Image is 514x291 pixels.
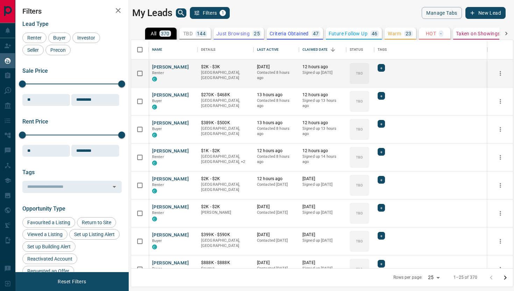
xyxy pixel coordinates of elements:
p: TBD [356,267,363,272]
p: 12 hours ago [302,120,343,126]
button: more [495,96,506,107]
span: Reactivated Account [25,256,75,262]
div: Claimed Date [302,40,328,59]
span: Lead Type [22,21,49,27]
p: 12 hours ago [302,64,343,70]
button: [PERSON_NAME] [152,64,189,71]
div: Return to Site [77,217,116,228]
div: Renter [22,33,47,43]
p: 13 hours ago [257,92,295,98]
p: 144 [197,31,206,36]
p: 370 [161,31,170,36]
span: Buyer [51,35,68,41]
div: Seller [22,45,44,55]
p: All [151,31,156,36]
span: Renter [152,183,164,187]
div: condos.ca [152,217,157,221]
p: Signed up 13 hours ago [302,98,343,109]
p: [GEOGRAPHIC_DATA], [GEOGRAPHIC_DATA] [201,238,250,249]
div: Precon [45,45,71,55]
p: [GEOGRAPHIC_DATA], [GEOGRAPHIC_DATA] [201,98,250,109]
div: Tags [378,40,387,59]
div: Reactivated Account [22,254,77,264]
p: TBD [356,183,363,188]
span: Renter [25,35,44,41]
p: North York, Toronto [201,154,250,165]
div: condos.ca [152,189,157,193]
p: Contacted [DATE] [257,266,295,271]
div: + [378,176,385,184]
p: Criteria Obtained [270,31,309,36]
button: Open [109,182,119,192]
p: Taken on Showings [456,31,500,36]
div: + [378,148,385,156]
p: [DATE] [257,64,295,70]
span: + [380,260,383,267]
button: more [495,152,506,163]
button: more [495,180,506,191]
p: Contacted 8 hours ago [257,154,295,165]
button: Go to next page [498,271,512,285]
div: Status [346,40,374,59]
h1: My Leads [132,7,172,19]
div: + [378,260,385,268]
p: [DATE] [302,204,343,210]
span: + [380,92,383,99]
p: Signed up 14 hours ago [302,154,343,165]
h2: Filters [22,7,122,15]
p: [GEOGRAPHIC_DATA], [GEOGRAPHIC_DATA] [201,126,250,137]
p: $389K - $500K [201,120,250,126]
button: search button [176,8,186,17]
p: $2K - $2K [201,176,250,182]
div: Details [201,40,215,59]
span: Viewed a Listing [25,232,65,237]
p: [DATE] [257,232,295,238]
span: Tags [22,169,35,176]
span: Precon [48,47,68,53]
div: Investor [72,33,100,43]
p: Contacted 8 hours ago [257,70,295,81]
div: Details [198,40,254,59]
div: + [378,204,385,212]
span: Rent Price [22,118,48,125]
p: $2K - $3K [201,64,250,70]
p: Signed up [DATE] [302,70,343,76]
p: $2K - $2K [201,204,250,210]
span: Renter [152,71,164,75]
div: condos.ca [152,133,157,137]
p: 47 [313,31,319,36]
span: Buyer [152,239,162,243]
div: condos.ca [152,244,157,249]
p: [GEOGRAPHIC_DATA], [GEOGRAPHIC_DATA] [201,182,250,193]
button: [PERSON_NAME] [152,232,189,239]
p: TBD [356,211,363,216]
p: 12 hours ago [302,148,343,154]
span: Renter [152,211,164,215]
p: TBD [356,99,363,104]
button: [PERSON_NAME] [152,176,189,183]
span: Set up Listing Alert [72,232,117,237]
p: 1–25 of 370 [454,275,477,281]
p: Future Follow Up [329,31,367,36]
p: [DATE] [302,232,343,238]
button: [PERSON_NAME] [152,148,189,155]
button: Reset Filters [53,276,91,288]
p: Signed up [DATE] [302,182,343,187]
div: Set up Building Alert [22,241,76,252]
div: condos.ca [152,105,157,109]
p: Contacted [DATE] [257,238,295,243]
p: Contacted [DATE] [257,182,295,187]
span: Renter [152,155,164,159]
div: Tags [374,40,487,59]
div: Status [350,40,363,59]
button: Sort [328,45,338,55]
p: 12 hours ago [257,148,295,154]
p: [DATE] [257,204,295,210]
p: $270K - $468K [201,92,250,98]
div: Claimed Date [299,40,346,59]
p: 13 hours ago [257,120,295,126]
p: Signed up 13 hours ago [302,126,343,137]
button: Manage Tabs [422,7,462,19]
div: condos.ca [152,77,157,81]
p: $1K - $2K [201,148,250,154]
